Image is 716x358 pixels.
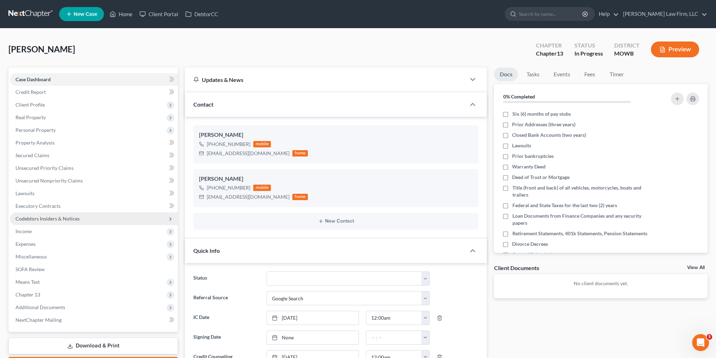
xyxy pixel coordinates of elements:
[494,264,539,271] div: Client Documents
[10,263,178,276] a: SOFA Review
[10,187,178,200] a: Lawsuits
[512,153,554,160] span: Prior bankruptcies
[512,184,648,198] span: Title (front and back) of all vehicles, motorcycles, boats and trailers
[253,185,271,191] div: mobile
[512,132,586,139] span: Closed Bank Accounts (two years)
[692,334,709,351] iframe: Intercom live chat
[207,150,289,157] div: [EMAIL_ADDRESS][DOMAIN_NAME]
[207,141,250,148] div: [PHONE_NUMBER]
[536,50,563,58] div: Chapter
[366,311,422,325] input: -- : --
[503,94,535,100] strong: 0% Completed
[15,178,83,184] span: Unsecured Nonpriority Claims
[10,314,178,326] a: NextChapter Mailing
[548,68,575,81] a: Events
[536,41,563,50] div: Chapter
[207,193,289,200] div: [EMAIL_ADDRESS][DOMAIN_NAME]
[15,89,46,95] span: Credit Report
[8,338,178,354] a: Download & Print
[10,149,178,162] a: Secured Claims
[494,68,518,81] a: Docs
[193,247,220,254] span: Quick Info
[15,216,80,222] span: Codebtors Insiders & Notices
[199,131,473,139] div: [PERSON_NAME]
[512,230,647,237] span: Retirement Statements, 401k Statements, Pension Statements
[614,41,640,50] div: District
[190,291,263,305] label: Referral Source
[10,174,178,187] a: Unsecured Nonpriority Claims
[15,228,32,234] span: Income
[557,50,563,57] span: 13
[15,76,51,82] span: Case Dashboard
[15,102,45,108] span: Client Profile
[190,311,263,325] label: IC Date
[512,202,617,209] span: Federal and State Taxes for the last two (2) years
[15,317,62,323] span: NextChapter Mailing
[15,304,65,310] span: Additional Documents
[199,218,473,224] button: New Contact
[595,8,619,20] a: Help
[15,127,56,133] span: Personal Property
[190,271,263,286] label: Status
[614,50,640,58] div: MOWB
[207,184,250,191] div: [PHONE_NUMBER]
[574,41,603,50] div: Status
[10,136,178,149] a: Property Analysis
[512,163,546,170] span: Warranty Deed
[267,311,359,325] a: [DATE]
[15,165,74,171] span: Unsecured Priority Claims
[10,73,178,86] a: Case Dashboard
[651,41,699,57] button: Preview
[512,174,569,181] span: Deed of Trust or Mortgage
[292,150,308,156] div: home
[106,8,136,20] a: Home
[574,50,603,58] div: In Progress
[512,251,565,258] span: Copy of Driver's License
[687,265,705,270] a: View All
[15,114,46,120] span: Real Property
[521,68,545,81] a: Tasks
[74,12,97,17] span: New Case
[366,331,422,344] input: -- : --
[519,7,583,20] input: Search by name...
[512,241,548,248] span: Divorce Decrees
[499,280,702,287] p: No client documents yet.
[190,331,263,345] label: Signing Date
[15,203,61,209] span: Executory Contracts
[10,162,178,174] a: Unsecured Priority Claims
[512,110,571,117] span: Six (6) months of pay stubs
[15,292,40,298] span: Chapter 13
[15,279,40,285] span: Means Test
[512,212,648,226] span: Loan Documents from Finance Companies and any security papers
[15,254,47,260] span: Miscellaneous
[578,68,601,81] a: Fees
[10,200,178,212] a: Executory Contracts
[620,8,707,20] a: [PERSON_NAME] Law Firm, LLC
[15,190,35,196] span: Lawsuits
[15,266,45,272] span: SOFA Review
[8,44,75,54] span: [PERSON_NAME]
[292,194,308,200] div: home
[267,331,359,344] a: None
[199,175,473,183] div: [PERSON_NAME]
[253,141,271,147] div: mobile
[706,334,712,340] span: 3
[15,152,49,158] span: Secured Claims
[193,101,213,108] span: Contact
[10,86,178,98] a: Credit Report
[15,241,36,247] span: Expenses
[512,142,531,149] span: Lawsuits
[136,8,182,20] a: Client Portal
[15,140,55,146] span: Property Analysis
[604,68,629,81] a: Timer
[193,76,457,83] div: Updates & News
[182,8,222,20] a: DebtorCC
[512,121,575,128] span: Prior Addresses (three years)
